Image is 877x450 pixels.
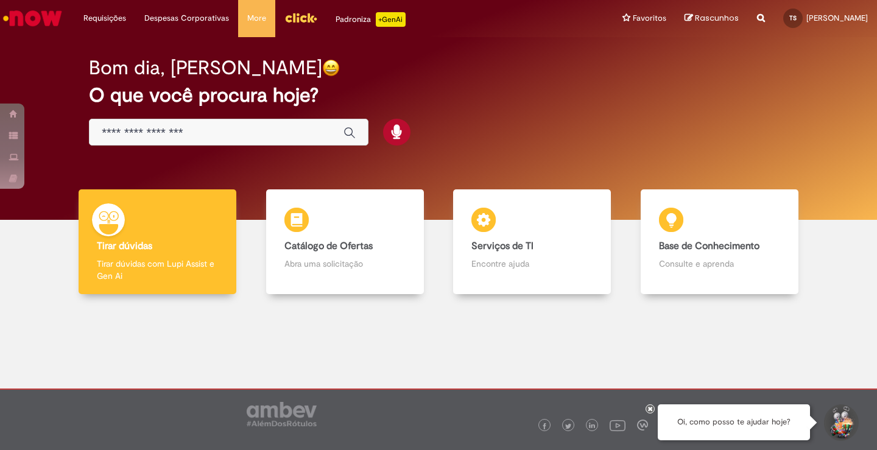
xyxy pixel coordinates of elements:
[637,420,648,431] img: logo_footer_workplace.png
[376,12,406,27] p: +GenAi
[541,423,548,429] img: logo_footer_facebook.png
[658,404,810,440] div: Oi, como posso te ajudar hoje?
[89,57,322,79] h2: Bom dia, [PERSON_NAME]
[322,59,340,77] img: happy-face.png
[247,12,266,24] span: More
[626,189,814,295] a: Base de Conhecimento Consulte e aprenda
[89,85,788,106] h2: O que você procura hoje?
[659,258,780,270] p: Consulte e aprenda
[247,402,317,426] img: logo_footer_ambev_rotulo_gray.png
[252,189,439,295] a: Catálogo de Ofertas Abra uma solicitação
[64,189,252,295] a: Tirar dúvidas Tirar dúvidas com Lupi Assist e Gen Ai
[565,423,571,429] img: logo_footer_twitter.png
[806,13,868,23] span: [PERSON_NAME]
[685,13,739,24] a: Rascunhos
[336,12,406,27] div: Padroniza
[471,258,593,270] p: Encontre ajuda
[144,12,229,24] span: Despesas Corporativas
[83,12,126,24] span: Requisições
[822,404,859,441] button: Iniciar Conversa de Suporte
[633,12,666,24] span: Favoritos
[97,258,218,282] p: Tirar dúvidas com Lupi Assist e Gen Ai
[610,417,625,433] img: logo_footer_youtube.png
[471,240,534,252] b: Serviços de TI
[284,240,373,252] b: Catálogo de Ofertas
[659,240,759,252] b: Base de Conhecimento
[1,6,64,30] img: ServiceNow
[284,258,406,270] p: Abra uma solicitação
[438,189,626,295] a: Serviços de TI Encontre ajuda
[97,240,152,252] b: Tirar dúvidas
[284,9,317,27] img: click_logo_yellow_360x200.png
[695,12,739,24] span: Rascunhos
[789,14,797,22] span: TS
[589,423,595,430] img: logo_footer_linkedin.png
